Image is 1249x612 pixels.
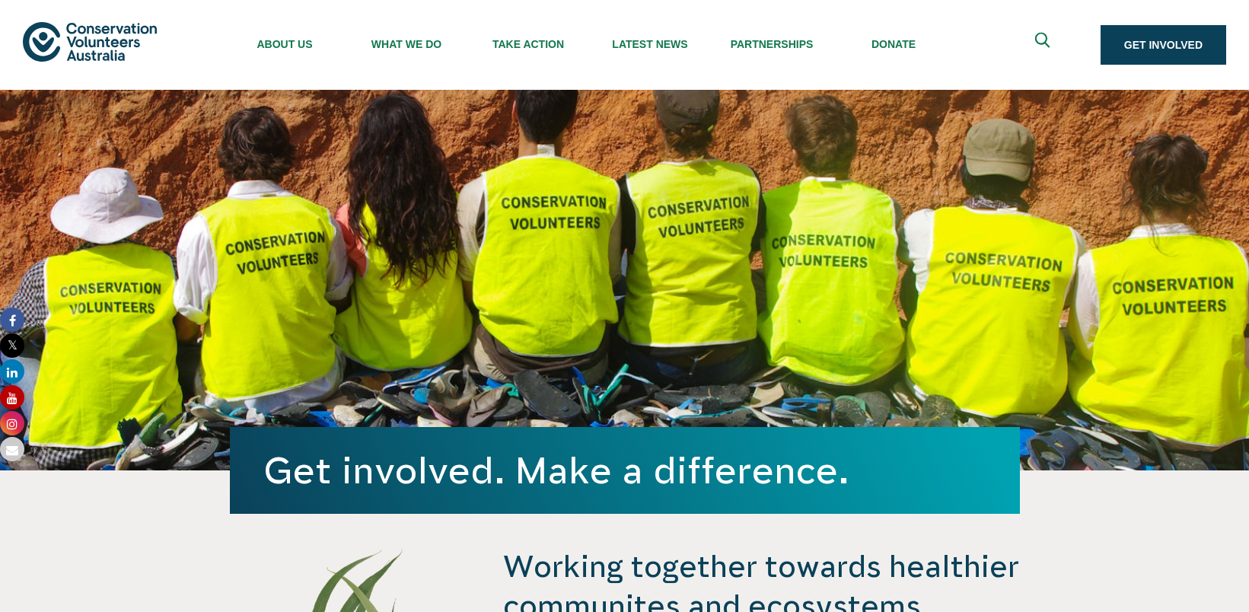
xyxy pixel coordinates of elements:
[23,22,157,61] img: logo.svg
[1034,33,1053,58] span: Expand search box
[346,38,467,50] span: What We Do
[263,450,986,491] h1: Get involved. Make a difference.
[1101,25,1226,65] a: Get Involved
[1026,27,1063,63] button: Expand search box Close search box
[833,38,954,50] span: Donate
[224,38,346,50] span: About Us
[589,38,711,50] span: Latest News
[467,38,589,50] span: Take Action
[711,38,833,50] span: Partnerships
